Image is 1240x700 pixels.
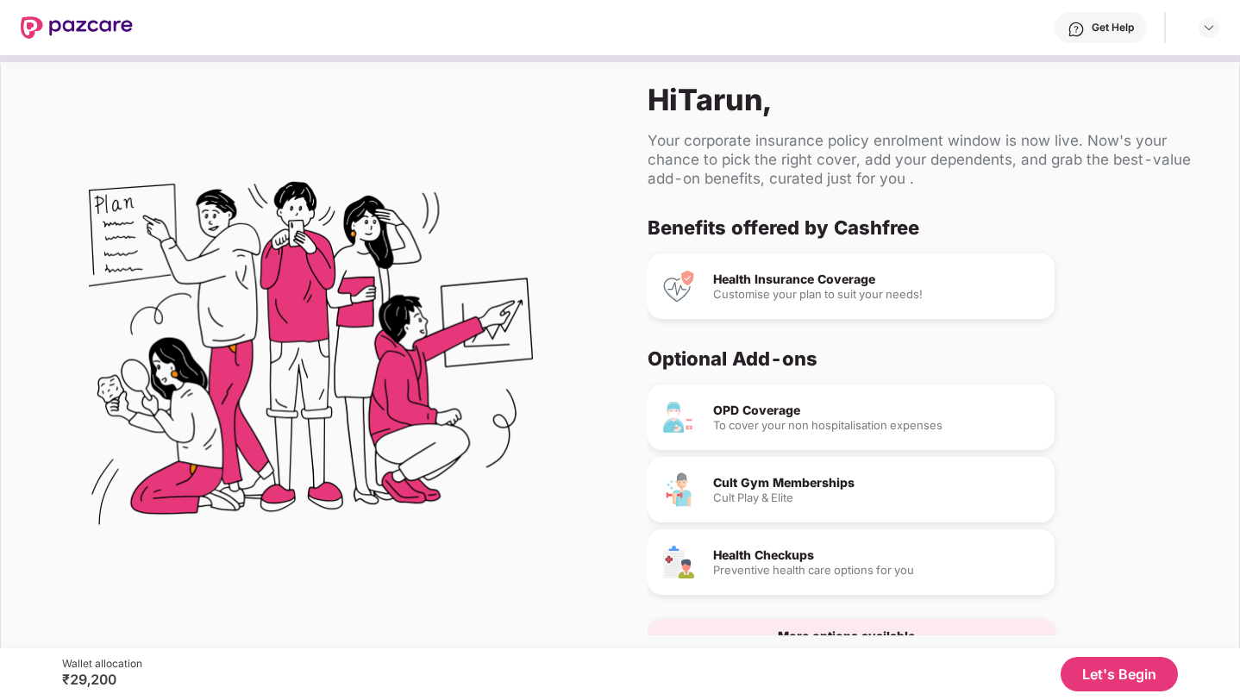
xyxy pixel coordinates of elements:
[661,269,696,303] img: Health Insurance Coverage
[648,82,1212,117] div: Hi Tarun ,
[661,545,696,579] img: Health Checkups
[778,630,925,642] div: More options available...
[62,657,142,671] div: Wallet allocation
[648,216,1198,240] div: Benefits offered by Cashfree
[713,273,1041,285] div: Health Insurance Coverage
[1092,21,1134,34] div: Get Help
[661,472,696,507] img: Cult Gym Memberships
[648,131,1212,188] div: Your corporate insurance policy enrolment window is now live. Now's your chance to pick the right...
[1061,657,1178,691] button: Let's Begin
[713,492,1041,503] div: Cult Play & Elite
[648,347,1198,371] div: Optional Add-ons
[21,16,133,39] img: New Pazcare Logo
[661,400,696,434] img: OPD Coverage
[713,477,1041,489] div: Cult Gym Memberships
[1202,21,1216,34] img: svg+xml;base64,PHN2ZyBpZD0iRHJvcGRvd24tMzJ4MzIiIHhtbG5zPSJodHRwOi8vd3d3LnczLm9yZy8yMDAwL3N2ZyIgd2...
[62,671,142,688] div: ₹29,200
[713,289,1041,300] div: Customise your plan to suit your needs!
[713,549,1041,561] div: Health Checkups
[713,565,1041,576] div: Preventive health care options for you
[89,137,533,581] img: Flex Benefits Illustration
[713,420,1041,431] div: To cover your non hospitalisation expenses
[1068,21,1085,38] img: svg+xml;base64,PHN2ZyBpZD0iSGVscC0zMngzMiIgeG1sbnM9Imh0dHA6Ly93d3cudzMub3JnLzIwMDAvc3ZnIiB3aWR0aD...
[713,404,1041,416] div: OPD Coverage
